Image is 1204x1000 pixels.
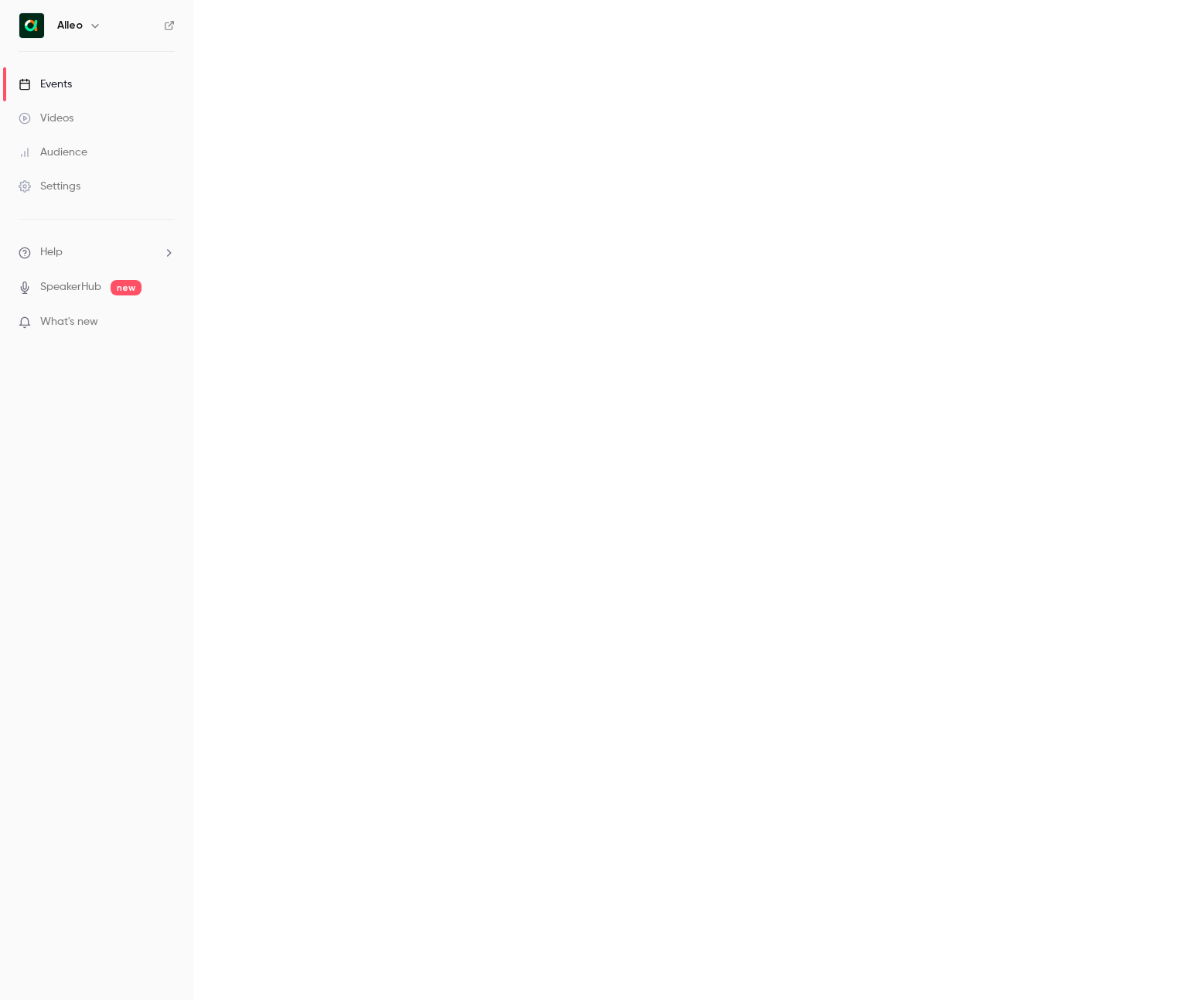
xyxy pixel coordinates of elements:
[19,179,80,194] div: Settings
[111,280,142,295] span: new
[19,77,72,92] div: Events
[19,244,175,261] li: help-dropdown-opener
[40,279,101,295] a: SpeakerHub
[19,111,73,126] div: Videos
[40,314,98,330] span: What's new
[57,18,83,33] h6: Alleo
[19,145,87,160] div: Audience
[19,13,44,38] img: Alleo
[40,244,63,261] span: Help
